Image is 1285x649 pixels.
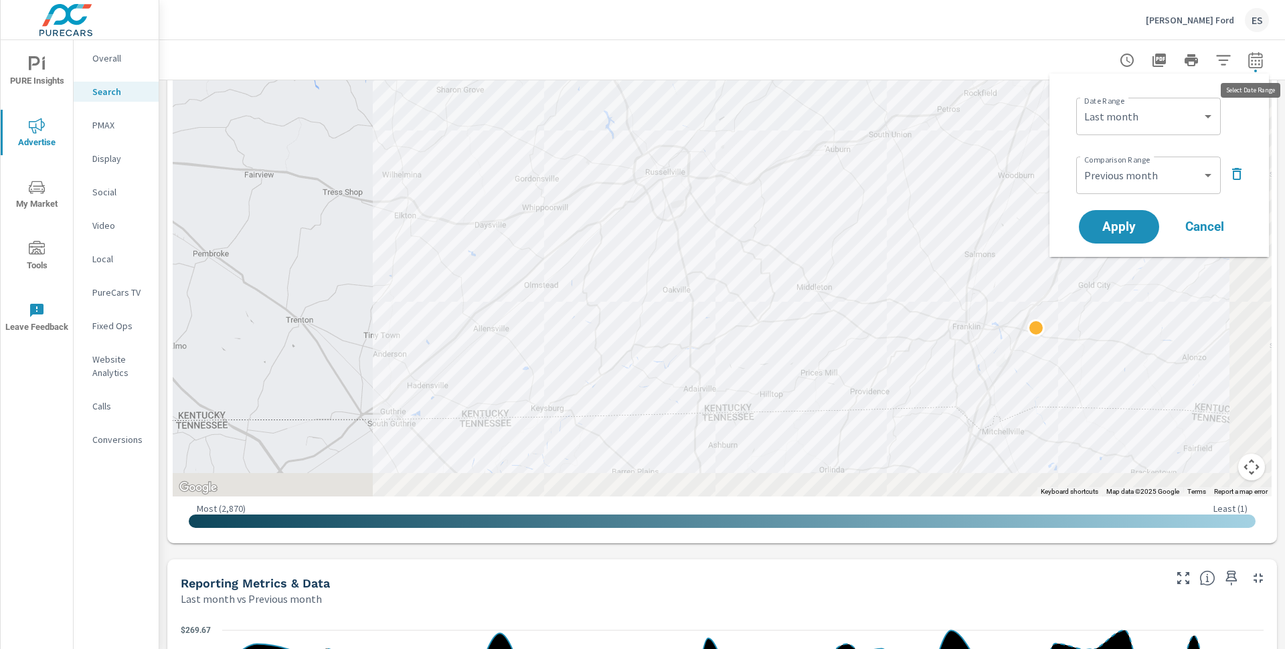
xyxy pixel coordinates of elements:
p: Search [92,85,148,98]
p: PureCars TV [92,286,148,299]
div: Website Analytics [74,349,159,383]
span: Leave Feedback [5,302,69,335]
p: Local [92,252,148,266]
p: Most ( 2,870 ) [197,502,246,515]
button: Keyboard shortcuts [1041,487,1098,496]
div: Display [74,149,159,169]
div: Fixed Ops [74,316,159,336]
span: Advertise [5,118,69,151]
p: Calls [92,399,148,413]
span: My Market [5,179,69,212]
p: Overall [92,52,148,65]
div: Video [74,215,159,236]
a: Report a map error [1214,488,1268,495]
p: PMAX [92,118,148,132]
span: Apply [1092,221,1146,233]
span: Map data ©2025 Google [1106,488,1179,495]
div: nav menu [1,40,73,348]
p: Conversions [92,433,148,446]
p: Social [92,185,148,199]
img: Google [176,479,220,496]
button: Make Fullscreen [1173,567,1194,589]
p: [PERSON_NAME] Ford [1146,14,1234,26]
text: $269.67 [181,626,211,635]
a: Open this area in Google Maps (opens a new window) [176,479,220,496]
button: Map camera controls [1238,454,1265,480]
button: Minimize Widget [1248,567,1269,589]
a: Terms (opens in new tab) [1187,488,1206,495]
p: Fixed Ops [92,319,148,333]
span: Save this to your personalized report [1221,567,1242,589]
div: Local [74,249,159,269]
span: Understand Search data over time and see how metrics compare to each other. [1199,570,1215,586]
p: Website Analytics [92,353,148,379]
div: Calls [74,396,159,416]
p: Least ( 1 ) [1213,502,1248,515]
div: Overall [74,48,159,68]
div: Social [74,182,159,202]
span: Cancel [1178,221,1231,233]
button: Apply [1079,210,1159,244]
p: Display [92,152,148,165]
button: Cancel [1165,210,1245,244]
div: PureCars TV [74,282,159,302]
button: Print Report [1178,47,1205,74]
span: PURE Insights [5,56,69,89]
div: PMAX [74,115,159,135]
h5: Reporting Metrics & Data [181,576,330,590]
p: Last month vs Previous month [181,591,322,607]
div: Search [74,82,159,102]
div: Conversions [74,430,159,450]
span: Tools [5,241,69,274]
p: Video [92,219,148,232]
button: "Export Report to PDF" [1146,47,1173,74]
div: ES [1245,8,1269,32]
